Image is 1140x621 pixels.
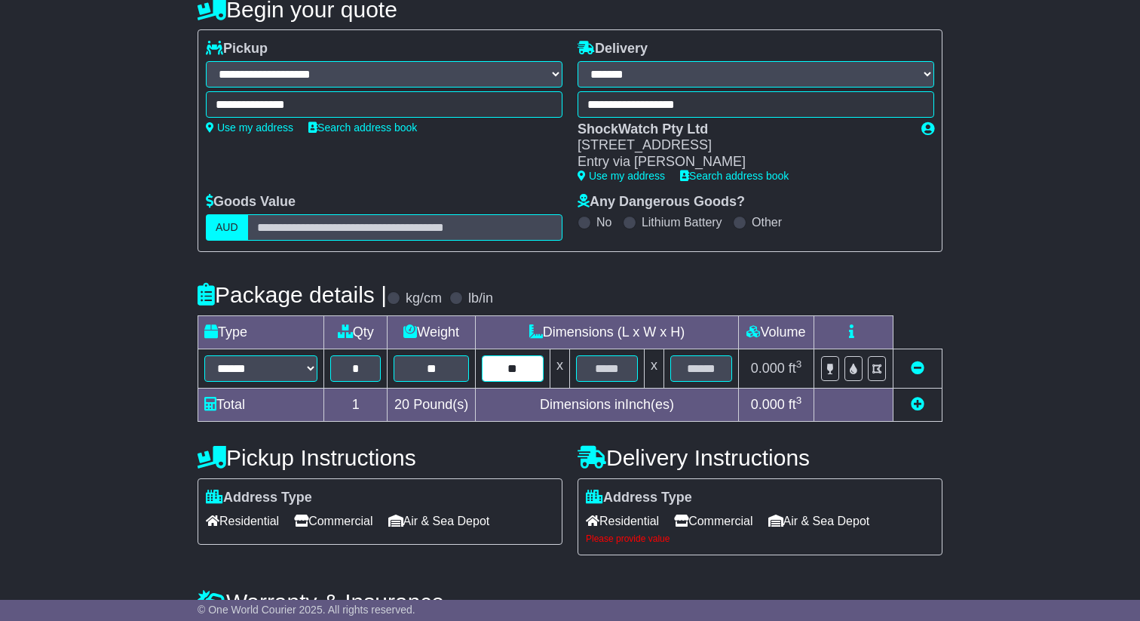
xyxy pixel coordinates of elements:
[308,121,417,134] a: Search address book
[768,509,870,533] span: Air & Sea Depot
[550,349,569,388] td: x
[586,509,659,533] span: Residential
[796,358,802,370] sup: 3
[751,397,785,412] span: 0.000
[324,315,388,349] td: Qty
[738,315,814,349] td: Volume
[206,214,248,241] label: AUD
[206,121,293,134] a: Use my address
[789,361,802,376] span: ft
[578,445,942,470] h4: Delivery Instructions
[476,315,739,349] td: Dimensions (L x W x H)
[198,282,387,307] h4: Package details |
[294,509,372,533] span: Commercial
[198,315,324,349] td: Type
[644,349,663,388] td: x
[911,361,924,376] a: Remove this item
[198,388,324,421] td: Total
[911,397,924,412] a: Add new item
[642,215,722,229] label: Lithium Battery
[206,490,312,506] label: Address Type
[388,388,476,421] td: Pound(s)
[206,41,268,57] label: Pickup
[751,361,785,376] span: 0.000
[578,121,906,138] div: ShockWatch Pty Ltd
[586,490,692,506] label: Address Type
[586,533,934,544] div: Please provide value
[680,170,789,182] a: Search address book
[198,604,415,616] span: © One World Courier 2025. All rights reserved.
[578,170,665,182] a: Use my address
[596,215,611,229] label: No
[206,509,279,533] span: Residential
[578,194,745,211] label: Any Dangerous Goods?
[394,397,409,412] span: 20
[578,154,906,171] div: Entry via [PERSON_NAME]
[324,388,388,421] td: 1
[198,445,562,470] h4: Pickup Instructions
[406,291,442,307] label: kg/cm
[388,315,476,349] td: Weight
[468,291,493,307] label: lb/in
[206,194,296,211] label: Goods Value
[578,137,906,154] div: [STREET_ADDRESS]
[752,215,782,229] label: Other
[198,589,942,614] h4: Warranty & Insurance
[796,395,802,406] sup: 3
[674,509,752,533] span: Commercial
[476,388,739,421] td: Dimensions in Inch(es)
[388,509,490,533] span: Air & Sea Depot
[578,41,648,57] label: Delivery
[789,397,802,412] span: ft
